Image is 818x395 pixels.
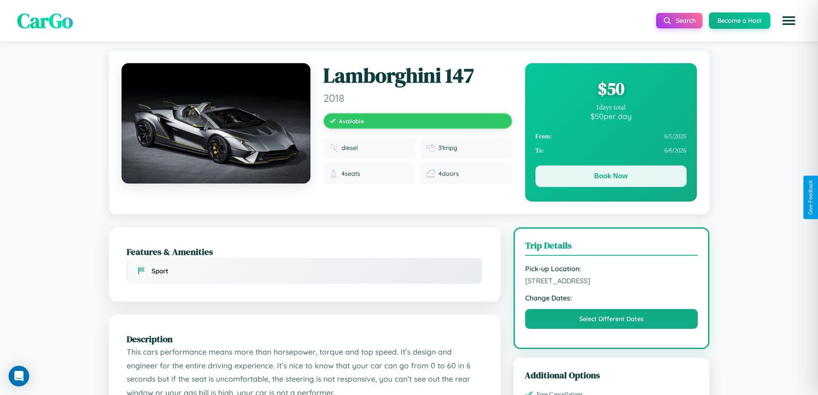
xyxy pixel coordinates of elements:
h3: Trip Details [525,239,698,256]
span: diesel [341,144,358,152]
img: Seats [329,169,338,178]
div: 1 days total [535,104,687,111]
span: CarGo [17,6,73,35]
strong: Change Dates: [525,294,698,302]
button: Become a Host [709,12,770,29]
button: Search [656,13,702,28]
img: Doors [426,169,435,178]
span: Sport [152,267,168,275]
img: Fuel type [329,144,338,152]
div: Open Intercom Messenger [9,366,29,386]
span: 4 doors [438,170,459,178]
div: 6 / 5 / 2026 [535,129,687,144]
div: $ 50 [535,77,687,100]
span: 2018 [323,92,512,104]
strong: To: [535,147,544,154]
h2: Description [127,333,483,345]
span: 31 mpg [438,144,457,152]
h1: Lamborghini 147 [323,63,512,88]
strong: From: [535,133,552,140]
img: Lamborghini 147 2018 [122,63,310,184]
span: 4 seats [341,170,360,178]
div: 6 / 6 / 2026 [535,144,687,158]
div: $ 50 per day [535,111,687,121]
strong: Pick-up Location: [525,264,698,273]
h3: Additional Options [525,369,699,381]
span: Search [676,17,696,24]
div: Give Feedback [808,180,814,215]
button: Open menu [777,9,801,33]
span: Available [339,117,364,125]
img: Fuel efficiency [426,144,435,152]
button: Book Now [535,165,687,187]
button: Select Different Dates [525,309,698,329]
h2: Features & Amenities [127,245,483,258]
span: [STREET_ADDRESS] [525,276,698,285]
